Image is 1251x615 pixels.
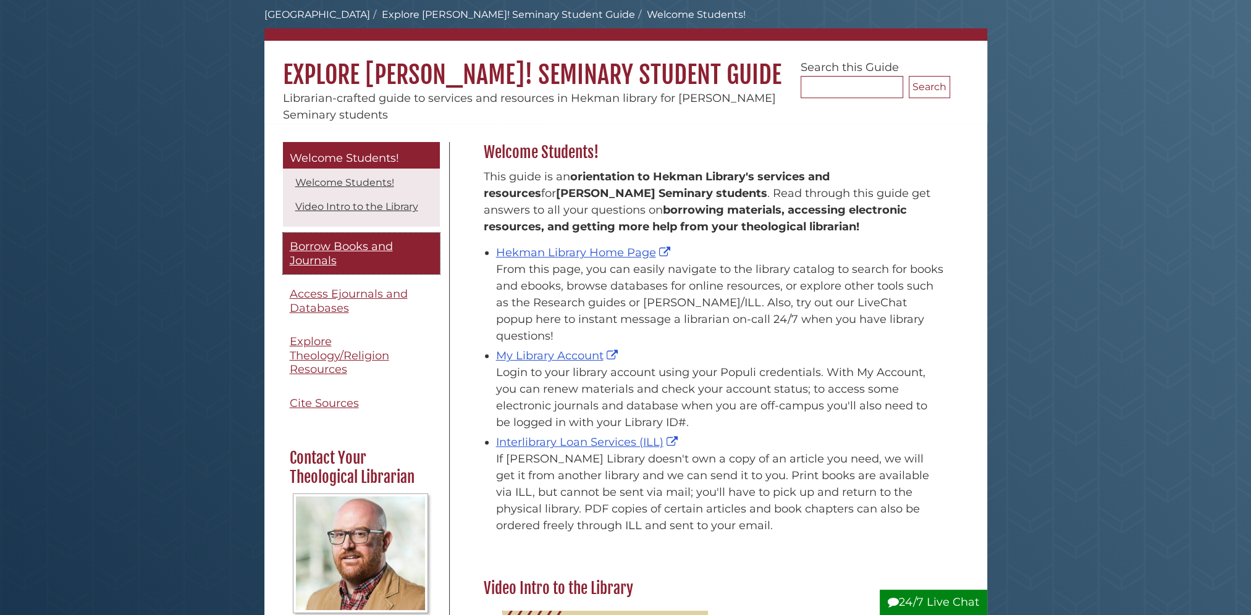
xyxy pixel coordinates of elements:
a: Explore Theology/Religion Resources [283,328,440,383]
span: This guide is an for . Read through this guide get answers to all your questions on [484,170,930,233]
nav: breadcrumb [264,7,987,41]
span: Access Ejournals and Databases [290,287,408,315]
b: borrowing materials, accessing electronic resources, and getting more help from your theological ... [484,203,907,233]
a: Interlibrary Loan Services (ILL) [496,435,681,449]
a: Hekman Library Home Page [496,246,673,259]
div: If [PERSON_NAME] Library doesn't own a copy of an article you need, we will get it from another l... [496,451,944,534]
span: Cite Sources [290,396,359,410]
span: Borrow Books and Journals [290,240,393,267]
a: Access Ejournals and Databases [283,280,440,322]
a: Explore [PERSON_NAME]! Seminary Student Guide [382,9,635,20]
h1: Explore [PERSON_NAME]! Seminary Student Guide [264,41,987,90]
h2: Contact Your Theological Librarian [284,448,438,487]
a: Welcome Students! [295,177,394,188]
a: Welcome Students! [283,142,440,169]
button: Search [909,76,950,98]
img: Profile Photo [293,493,428,613]
a: Borrow Books and Journals [283,233,440,274]
strong: [PERSON_NAME] Seminary students [556,186,767,200]
div: From this page, you can easily navigate to the library catalog to search for books and ebooks, br... [496,261,944,345]
div: Login to your library account using your Populi credentials. With My Account, you can renew mater... [496,364,944,431]
span: Welcome Students! [290,151,399,165]
a: Cite Sources [283,390,440,417]
span: Explore Theology/Religion Resources [290,335,389,376]
span: Librarian-crafted guide to services and resources in Hekman library for [PERSON_NAME] Seminary st... [283,91,776,122]
a: Video Intro to the Library [295,201,418,212]
a: [GEOGRAPHIC_DATA] [264,9,370,20]
h2: Welcome Students! [478,143,950,162]
strong: orientation to Hekman Library's services and resources [484,170,830,200]
button: 24/7 Live Chat [880,590,987,615]
h2: Video Intro to the Library [478,579,950,598]
a: My Library Account [496,349,621,362]
li: Welcome Students! [635,7,746,22]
